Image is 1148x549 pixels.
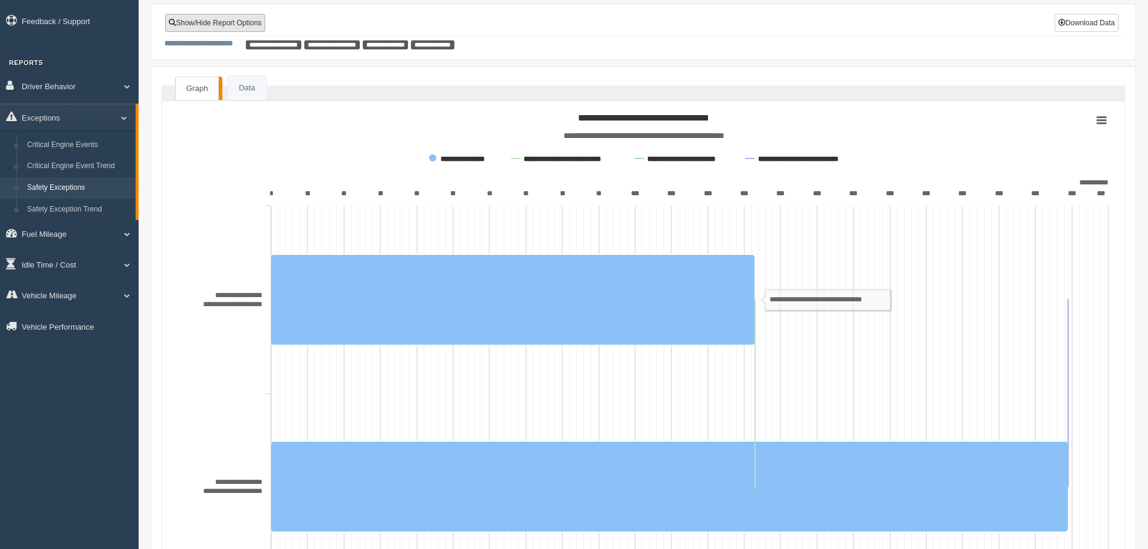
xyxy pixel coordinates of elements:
[22,134,136,156] a: Critical Engine Events
[22,155,136,177] a: Critical Engine Event Trend
[165,14,265,32] a: Show/Hide Report Options
[22,177,136,199] a: Safety Exceptions
[175,77,219,101] a: Graph
[1055,14,1118,32] button: Download Data
[22,199,136,221] a: Safety Exception Trend
[228,76,266,101] a: Data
